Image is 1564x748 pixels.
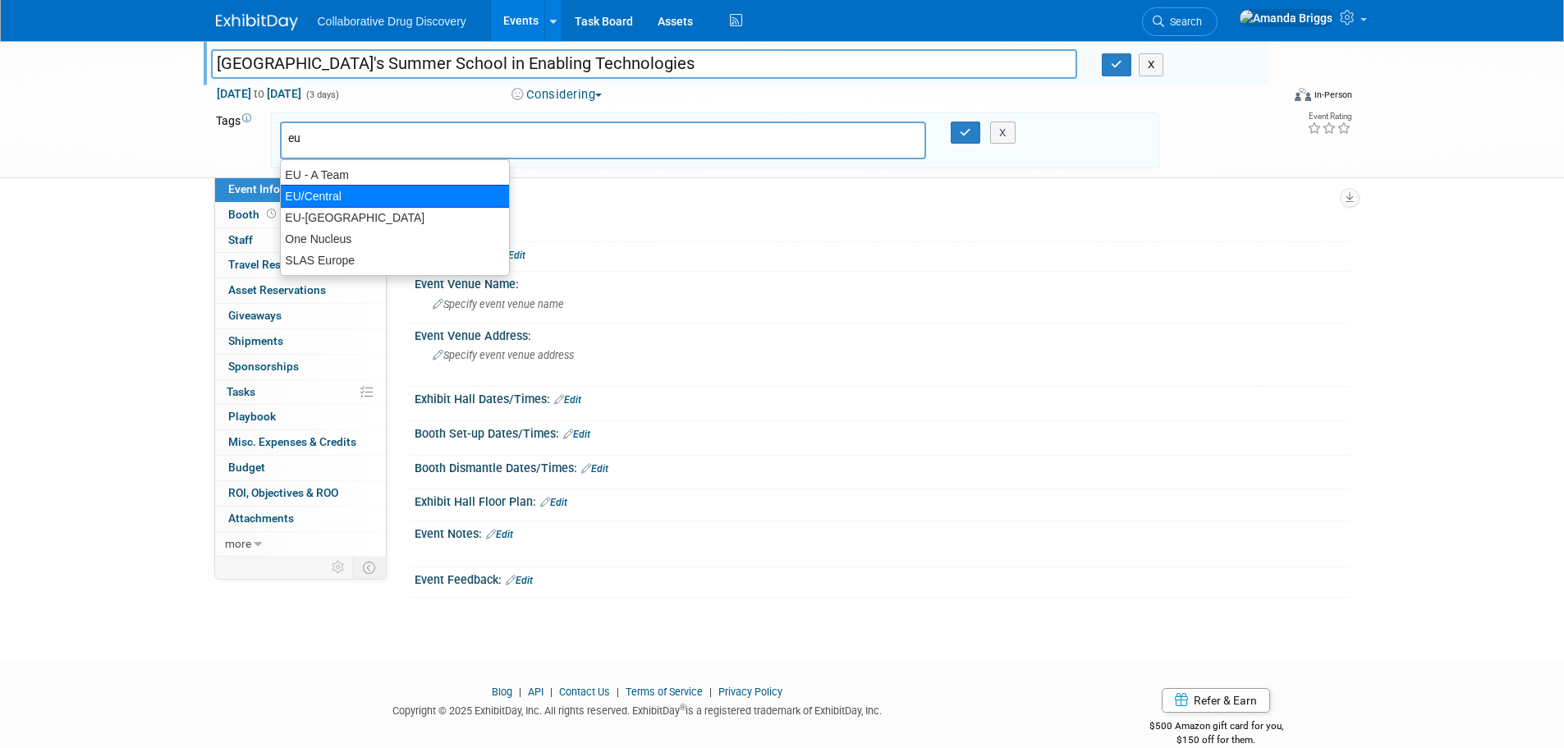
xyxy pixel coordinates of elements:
span: Specify event venue name [433,298,564,310]
a: Misc. Expenses & Credits [215,430,386,455]
img: ExhibitDay [216,14,298,30]
div: One Nucleus [281,228,509,250]
span: | [546,686,557,698]
div: Event Venue Name: [415,272,1349,292]
input: Type tag and hit enter [288,130,518,146]
a: Tasks [215,380,386,405]
div: SLAS Europe [281,250,509,271]
div: EU/Central [280,185,510,208]
span: Asset Reservations [228,283,326,296]
span: to [251,87,267,100]
span: Specify event venue address [433,349,574,361]
a: Refer & Earn [1162,688,1270,713]
span: Booth [228,208,279,221]
div: $150 off for them. [1084,733,1349,747]
span: (3 days) [305,89,339,100]
a: Booth [215,203,386,227]
span: Attachments [228,512,294,525]
a: Budget [215,456,386,480]
div: Event Venue Address: [415,324,1349,344]
a: Edit [498,250,525,261]
a: Edit [563,429,590,440]
span: [DATE] [DATE] [216,86,302,101]
div: Event Website: [415,242,1349,264]
div: Exhibit Hall Floor Plan: [415,489,1349,511]
div: Exhibit Hall Dates/Times: [415,387,1349,408]
sup: ® [680,703,686,712]
a: Blog [492,686,512,698]
span: more [225,537,251,550]
div: Booth Dismantle Dates/Times: [415,456,1349,477]
a: Privacy Policy [718,686,782,698]
a: Playbook [215,405,386,429]
a: ROI, Objectives & ROO [215,481,386,506]
a: Terms of Service [626,686,703,698]
span: | [705,686,716,698]
div: In-Person [1314,89,1352,101]
a: Giveaways [215,304,386,328]
span: Sponsorships [228,360,299,373]
a: Edit [486,529,513,540]
div: $500 Amazon gift card for you, [1084,709,1349,746]
span: Playbook [228,410,276,423]
a: Sponsorships [215,355,386,379]
div: Event Format [1184,85,1353,110]
a: more [215,532,386,557]
a: Edit [506,575,533,586]
div: EU-[GEOGRAPHIC_DATA] [281,207,509,228]
a: Asset Reservations [215,278,386,303]
div: Booth Set-up Dates/Times: [415,421,1349,443]
span: Event Information [228,182,320,195]
button: X [1139,53,1164,76]
div: EU - A Team [281,164,509,186]
span: | [612,686,623,698]
div: Event Feedback: [415,567,1349,589]
span: Budget [228,461,265,474]
span: Travel Reservations [228,258,328,271]
button: Considering [506,86,608,103]
span: ROI, Objectives & ROO [228,486,338,499]
span: Shipments [228,334,283,347]
a: Edit [554,394,581,406]
a: Shipments [215,329,386,354]
a: Edit [581,463,608,475]
button: X [990,122,1016,145]
span: Search [1164,16,1202,28]
img: Amanda Briggs [1239,9,1333,27]
div: Pod Notes: [415,195,1349,217]
a: Travel Reservations [215,253,386,278]
span: Staff [228,233,253,246]
td: Personalize Event Tab Strip [324,557,353,578]
span: Booth not reserved yet [264,208,279,220]
div: Event Notes: [415,521,1349,543]
a: Edit [540,497,567,508]
div: Copyright © 2025 ExhibitDay, Inc. All rights reserved. ExhibitDay is a registered trademark of Ex... [216,700,1060,718]
a: API [528,686,544,698]
div: Event Rating [1307,112,1351,121]
span: | [515,686,525,698]
img: Format-Inperson.png [1295,88,1311,101]
span: Giveaways [228,309,282,322]
a: Attachments [215,507,386,531]
a: Contact Us [559,686,610,698]
span: Collaborative Drug Discovery [318,15,466,28]
a: Event Information [215,177,386,202]
td: Toggle Event Tabs [352,557,386,578]
span: Tasks [227,385,255,398]
a: Search [1142,7,1218,36]
span: Misc. Expenses & Credits [228,435,356,448]
a: Staff [215,228,386,253]
td: Tags [216,112,256,168]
